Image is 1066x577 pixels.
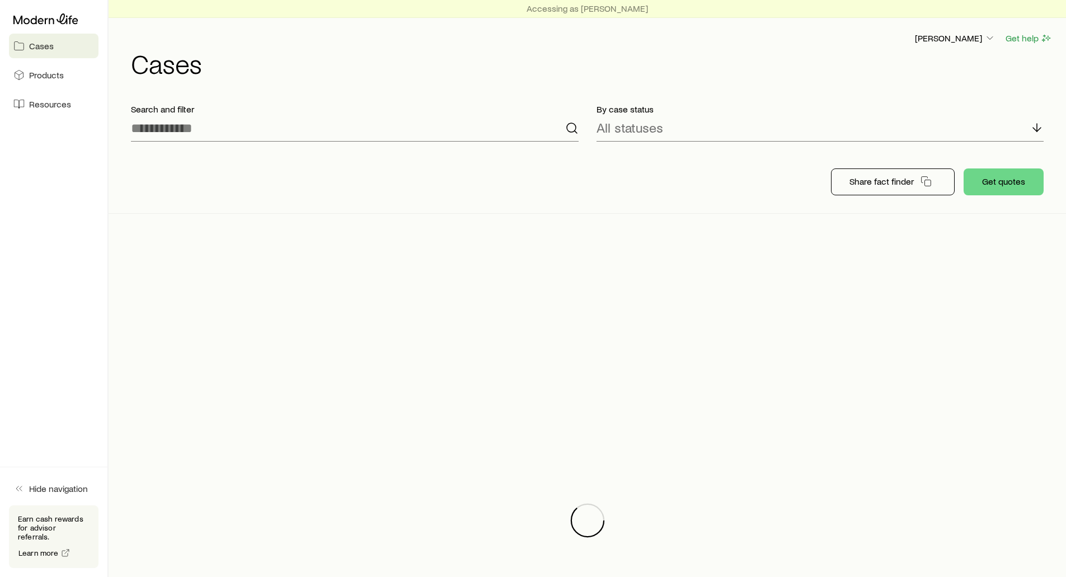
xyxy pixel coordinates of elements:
div: Earn cash rewards for advisor referrals.Learn more [9,505,98,568]
p: Earn cash rewards for advisor referrals. [18,514,90,541]
span: Cases [29,40,54,51]
span: Resources [29,98,71,110]
span: Products [29,69,64,81]
p: [PERSON_NAME] [915,32,995,44]
a: Cases [9,34,98,58]
button: Get help [1005,32,1053,45]
a: Products [9,63,98,87]
p: Share fact finder [849,176,914,187]
p: All statuses [597,120,663,135]
h1: Cases [131,50,1053,77]
button: Share fact finder [831,168,955,195]
p: Search and filter [131,104,579,115]
p: Accessing as [PERSON_NAME] [527,3,648,14]
button: Get quotes [964,168,1044,195]
p: By case status [597,104,1044,115]
a: Resources [9,92,98,116]
span: Hide navigation [29,483,88,494]
button: [PERSON_NAME] [914,32,996,45]
span: Learn more [18,549,59,557]
button: Hide navigation [9,476,98,501]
